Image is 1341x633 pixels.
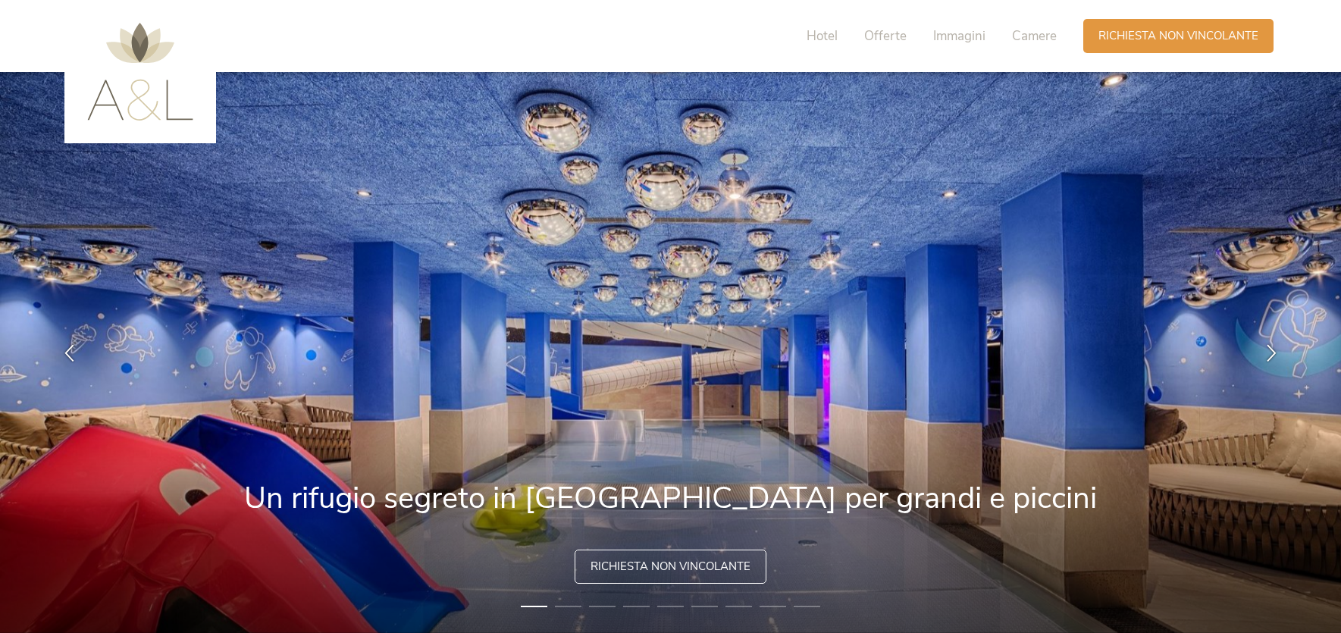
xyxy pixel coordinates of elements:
[1012,27,1057,45] span: Camere
[864,27,907,45] span: Offerte
[807,27,838,45] span: Hotel
[591,559,750,575] span: Richiesta non vincolante
[933,27,985,45] span: Immagini
[87,23,193,121] img: AMONTI & LUNARIS Wellnessresort
[1098,28,1258,44] span: Richiesta non vincolante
